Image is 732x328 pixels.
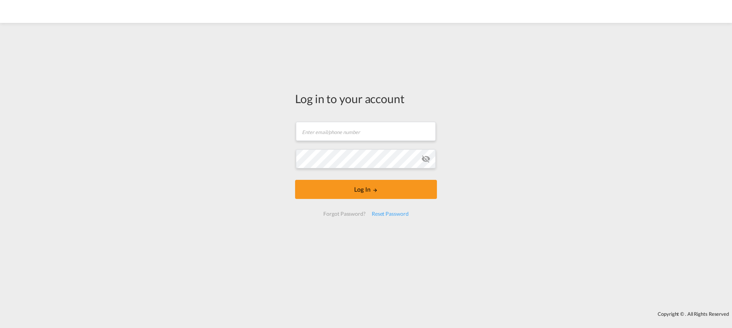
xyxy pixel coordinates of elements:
div: Reset Password [369,207,412,221]
button: LOGIN [295,180,437,199]
div: Forgot Password? [320,207,368,221]
input: Enter email/phone number [296,122,436,141]
div: Log in to your account [295,90,437,107]
md-icon: icon-eye-off [421,154,430,163]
